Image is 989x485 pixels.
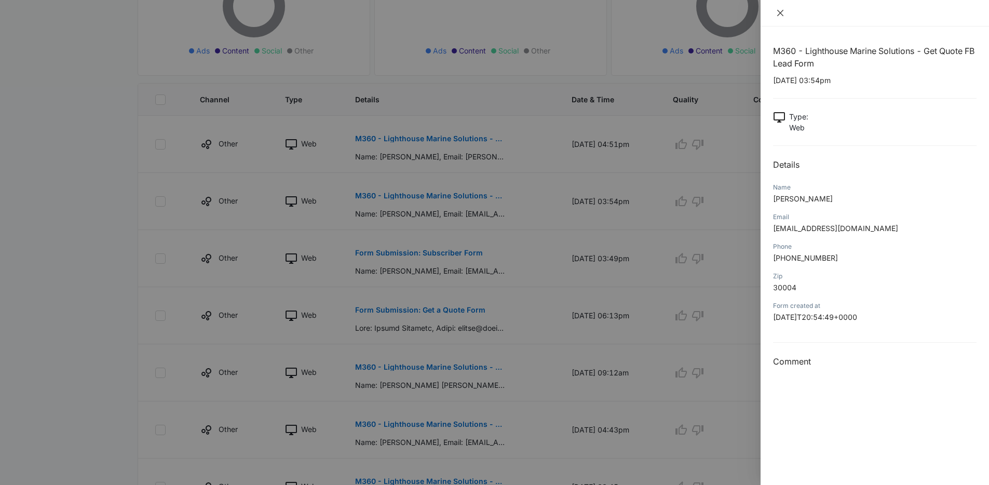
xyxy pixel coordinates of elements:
div: Form created at [773,301,977,311]
span: [PERSON_NAME] [773,194,833,203]
p: [DATE] 03:54pm [773,75,977,86]
span: close [776,9,784,17]
span: [DATE]T20:54:49+0000 [773,313,857,321]
h3: Comment [773,355,977,368]
div: Name [773,183,977,192]
p: Type : [789,111,808,122]
h2: Details [773,158,977,171]
span: [PHONE_NUMBER] [773,253,838,262]
p: Web [789,122,808,133]
span: 30004 [773,283,796,292]
h1: M360 - Lighthouse Marine Solutions - Get Quote FB Lead Form [773,45,977,70]
button: Close [773,8,788,18]
div: Email [773,212,977,222]
span: [EMAIL_ADDRESS][DOMAIN_NAME] [773,224,898,233]
div: Phone [773,242,977,251]
div: Zip [773,272,977,281]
